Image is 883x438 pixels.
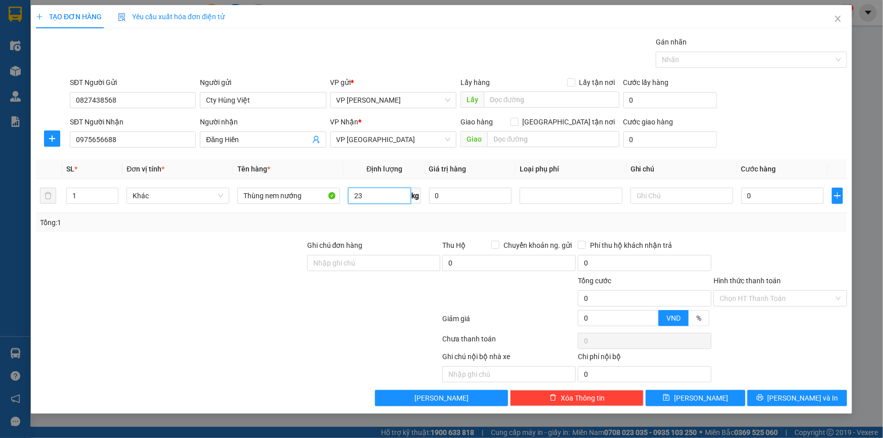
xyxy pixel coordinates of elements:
[741,165,776,173] span: Cước hàng
[40,217,341,228] div: Tổng: 1
[460,78,490,86] span: Lấy hàng
[623,92,717,108] input: Cước lấy hàng
[460,92,484,108] span: Lấy
[442,313,577,331] div: Giảm giá
[36,13,43,20] span: plus
[66,165,74,173] span: SL
[13,73,177,90] b: GỬI : VP [PERSON_NAME]
[516,159,626,179] th: Loại phụ phí
[429,165,467,173] span: Giá trị hàng
[337,132,450,147] span: VP Thái Bình
[832,192,843,200] span: plus
[127,165,164,173] span: Đơn vị tính
[95,25,423,37] li: 237 [PERSON_NAME] , [GEOGRAPHIC_DATA]
[834,15,842,23] span: close
[550,394,557,402] span: delete
[330,77,456,88] div: VP gửi
[626,159,737,179] th: Ghi chú
[578,351,711,366] div: Chi phí nội bộ
[674,392,728,404] span: [PERSON_NAME]
[832,188,843,204] button: plus
[200,77,326,88] div: Người gửi
[118,13,225,21] span: Yêu cầu xuất hóa đơn điện tử
[484,92,619,108] input: Dọc đường
[519,116,619,127] span: [GEOGRAPHIC_DATA] tận nơi
[307,255,441,271] input: Ghi chú đơn hàng
[713,277,781,285] label: Hình thức thanh toán
[237,165,270,173] span: Tên hàng
[237,188,340,204] input: VD: Bàn, Ghế
[337,93,450,108] span: VP Phạm Văn Đồng
[414,392,469,404] span: [PERSON_NAME]
[95,37,423,50] li: Hotline: 1900 3383, ĐT/Zalo : 0862837383
[118,13,126,21] img: icon
[623,78,669,86] label: Cước lấy hàng
[40,188,56,204] button: delete
[45,135,60,143] span: plus
[510,390,644,406] button: deleteXóa Thông tin
[696,314,701,322] span: %
[747,390,847,406] button: printer[PERSON_NAME] và In
[13,13,63,63] img: logo.jpg
[586,240,676,251] span: Phí thu hộ khách nhận trả
[623,118,674,126] label: Cước giao hàng
[656,38,687,46] label: Gán nhãn
[756,394,764,402] span: printer
[460,118,493,126] span: Giao hàng
[623,132,717,148] input: Cước giao hàng
[366,165,402,173] span: Định lượng
[442,351,576,366] div: Ghi chú nội bộ nhà xe
[442,366,576,382] input: Nhập ghi chú
[578,277,611,285] span: Tổng cước
[44,130,60,147] button: plus
[70,116,196,127] div: SĐT Người Nhận
[824,5,852,33] button: Close
[36,13,102,21] span: TẠO ĐƠN HÀNG
[442,241,466,249] span: Thu Hộ
[666,314,681,322] span: VND
[646,390,745,406] button: save[PERSON_NAME]
[312,136,320,144] span: user-add
[429,188,512,204] input: 0
[460,131,487,147] span: Giao
[70,77,196,88] div: SĐT Người Gửi
[663,394,670,402] span: save
[133,188,223,203] span: Khác
[442,333,577,351] div: Chưa thanh toán
[307,241,363,249] label: Ghi chú đơn hàng
[330,118,359,126] span: VP Nhận
[375,390,509,406] button: [PERSON_NAME]
[499,240,576,251] span: Chuyển khoản ng. gửi
[561,392,605,404] span: Xóa Thông tin
[768,392,838,404] span: [PERSON_NAME] và In
[630,188,733,204] input: Ghi Chú
[411,188,421,204] span: kg
[575,77,619,88] span: Lấy tận nơi
[487,131,619,147] input: Dọc đường
[200,116,326,127] div: Người nhận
